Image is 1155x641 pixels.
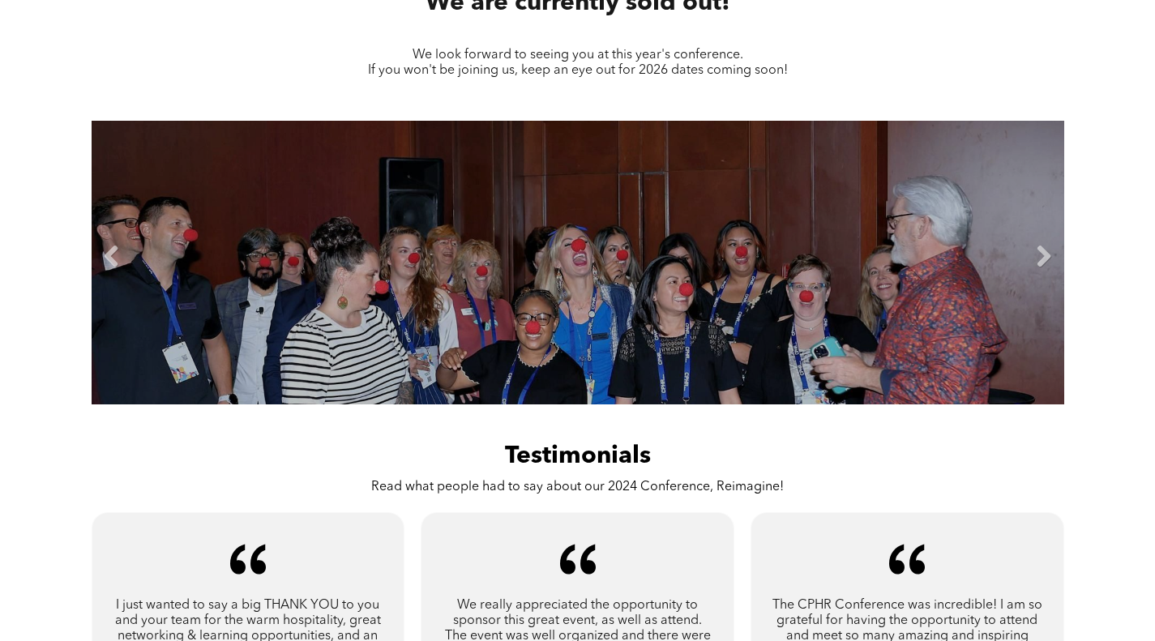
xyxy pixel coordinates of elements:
span: If you won't be joining us, keep an eye out for 2026 dates coming soon! [368,64,788,77]
a: Previous [100,245,124,269]
span: Read what people had to say about our 2024 Conference, Reimagine! [371,481,784,494]
span: We look forward to seeing you at this year's conference. [413,49,743,62]
span: Testimonials [505,444,651,468]
a: Next [1032,245,1056,269]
